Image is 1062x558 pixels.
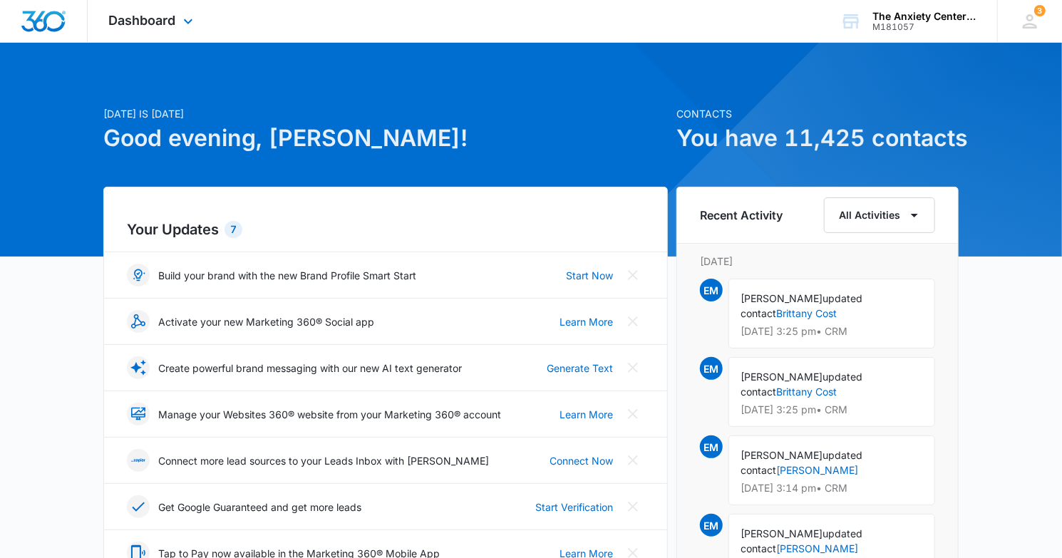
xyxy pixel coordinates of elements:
p: [DATE] 3:14 pm • CRM [741,483,923,493]
div: account name [872,11,976,22]
button: Close [622,310,644,333]
a: Brittany Cost [776,307,837,319]
a: [PERSON_NAME] [776,542,858,554]
p: Get Google Guaranteed and get more leads [158,500,361,515]
div: notifications count [1034,5,1046,16]
span: 3 [1034,5,1046,16]
h6: Recent Activity [700,207,783,224]
span: EM [700,435,723,458]
p: Build your brand with the new Brand Profile Smart Start [158,268,416,283]
div: account id [872,22,976,32]
span: EM [700,514,723,537]
button: Close [622,495,644,518]
a: [PERSON_NAME] [776,464,858,476]
span: EM [700,357,723,380]
a: Start Now [566,268,613,283]
p: [DATE] [700,254,935,269]
h1: You have 11,425 contacts [676,121,959,155]
p: Connect more lead sources to your Leads Inbox with [PERSON_NAME] [158,453,489,468]
p: [DATE] 3:25 pm • CRM [741,326,923,336]
p: [DATE] is [DATE] [103,106,668,121]
span: [PERSON_NAME] [741,292,823,304]
div: 7 [225,221,242,238]
span: Dashboard [109,13,176,28]
p: Manage your Websites 360® website from your Marketing 360® account [158,407,501,422]
p: Activate your new Marketing 360® Social app [158,314,374,329]
a: Learn More [560,407,613,422]
a: Connect Now [550,453,613,468]
button: All Activities [824,197,935,233]
p: Contacts [676,106,959,121]
a: Learn More [560,314,613,329]
button: Close [622,356,644,379]
h1: Good evening, [PERSON_NAME]! [103,121,668,155]
span: [PERSON_NAME] [741,527,823,539]
span: EM [700,279,723,301]
p: [DATE] 3:25 pm • CRM [741,405,923,415]
a: Brittany Cost [776,386,837,398]
a: Start Verification [535,500,613,515]
span: [PERSON_NAME] [741,449,823,461]
h2: Your Updates [127,219,644,240]
button: Close [622,264,644,286]
a: Generate Text [547,361,613,376]
button: Close [622,449,644,472]
button: Close [622,403,644,425]
p: Create powerful brand messaging with our new AI text generator [158,361,462,376]
span: [PERSON_NAME] [741,371,823,383]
